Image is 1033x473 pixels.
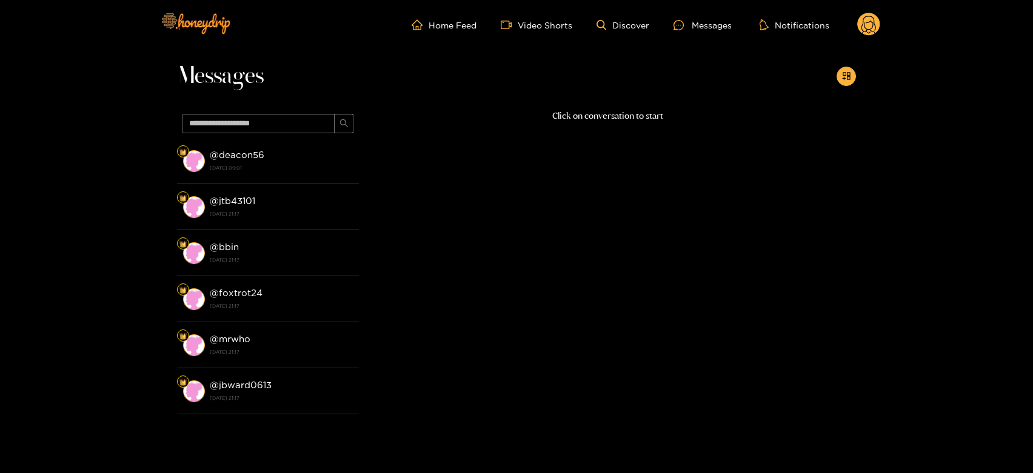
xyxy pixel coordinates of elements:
strong: [DATE] 21:17 [210,346,353,357]
button: search [334,114,353,133]
button: Notifications [756,19,833,31]
strong: @ bbin [210,242,239,252]
strong: @ foxtrot24 [210,288,262,298]
img: conversation [183,334,205,356]
a: Home Feed [412,19,476,30]
strong: [DATE] 21:17 [210,392,353,403]
span: video-camera [501,19,518,30]
img: conversation [183,288,205,310]
img: Fan Level [179,194,187,202]
strong: [DATE] 21:17 [210,254,353,265]
img: Fan Level [179,332,187,340]
span: search [339,119,349,129]
img: conversation [183,380,205,402]
img: conversation [183,242,205,264]
span: appstore-add [842,71,851,82]
div: Messages [674,18,732,32]
img: Fan Level [179,379,187,386]
img: Fan Level [179,240,187,248]
img: conversation [183,196,205,218]
strong: [DATE] 21:17 [210,300,353,311]
strong: @ mrwho [210,334,250,344]
a: Discover [597,20,649,30]
img: Fan Level [179,148,187,156]
p: Click on conversation to start [359,109,856,123]
span: Messages [177,62,264,91]
a: Video Shorts [501,19,572,30]
strong: @ deacon56 [210,150,264,160]
strong: [DATE] 09:01 [210,162,353,173]
strong: @ jbward0613 [210,380,272,390]
img: Fan Level [179,286,187,294]
strong: [DATE] 21:17 [210,208,353,219]
img: conversation [183,150,205,172]
span: home [412,19,429,30]
button: appstore-add [837,67,856,86]
strong: @ jtb43101 [210,196,255,206]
